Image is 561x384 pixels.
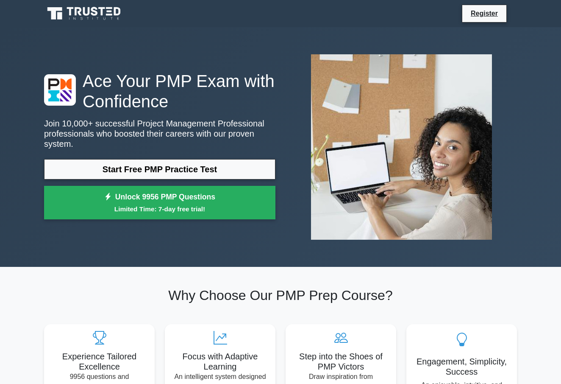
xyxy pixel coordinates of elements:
h1: Ace Your PMP Exam with Confidence [44,71,275,112]
h5: Engagement, Simplicity, Success [413,356,510,377]
h5: Experience Tailored Excellence [51,351,148,372]
a: Register [466,8,503,19]
h2: Why Choose Our PMP Prep Course? [44,287,517,303]
a: Unlock 9956 PMP QuestionsLimited Time: 7-day free trial! [44,186,275,220]
h5: Step into the Shoes of PMP Victors [292,351,389,372]
p: Join 10,000+ successful Project Management Professional professionals who boosted their careers w... [44,118,275,149]
a: Start Free PMP Practice Test [44,159,275,179]
small: Limited Time: 7-day free trial! [55,204,265,214]
h5: Focus with Adaptive Learning [172,351,269,372]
